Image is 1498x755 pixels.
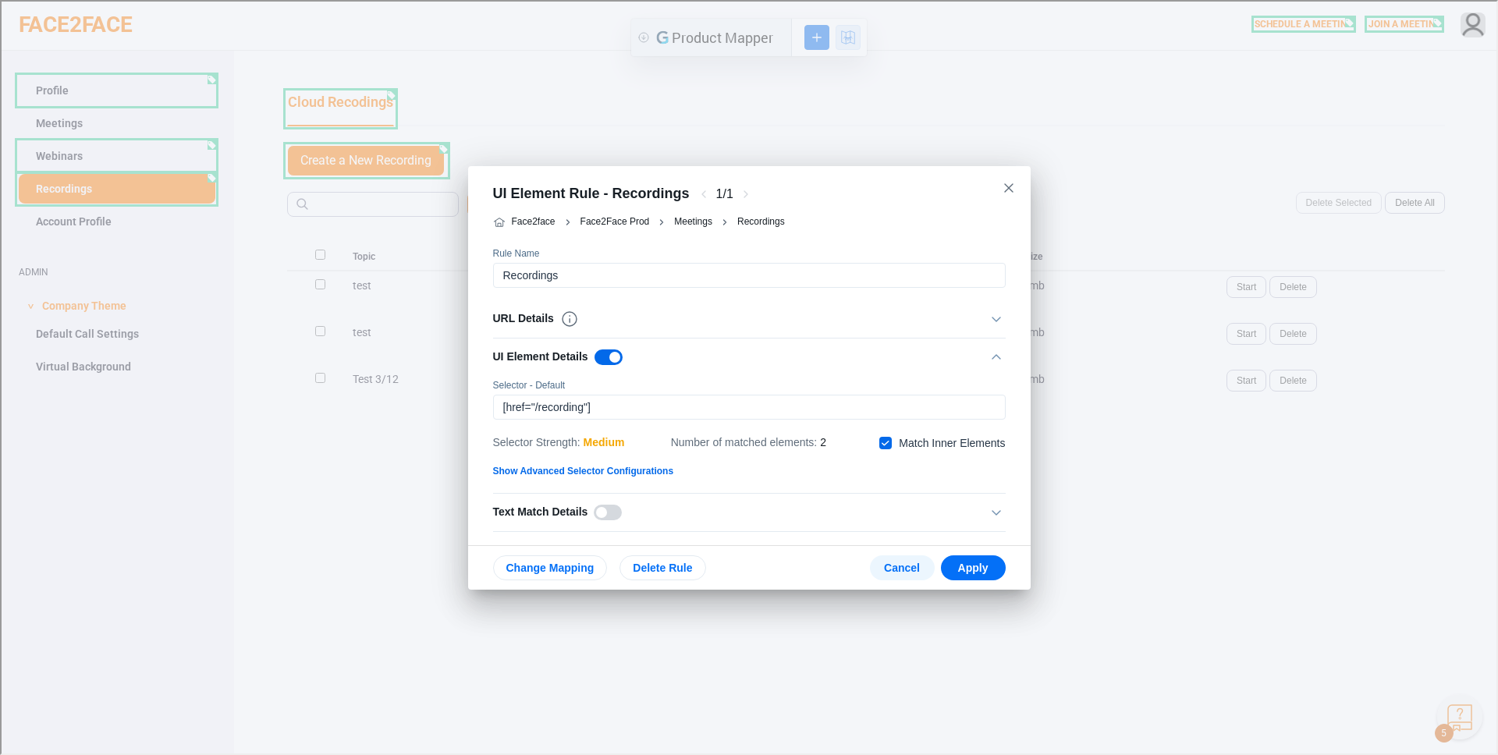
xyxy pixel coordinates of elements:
[673,214,711,227] div: Meetings
[492,346,621,365] div: UI Element Details
[818,432,825,451] div: 2
[492,464,1004,477] div: Show Advanced Selector Configurations
[582,432,623,451] div: medium
[492,299,1004,336] div: URL Details
[510,214,554,227] div: Face2face
[492,394,985,417] input: Enter Selector
[6,6,228,21] div: ∑aåāБδ ⷺ
[939,554,1004,579] button: Apply
[952,560,992,572] span: Apply
[492,502,621,520] div: Text Match Details
[492,337,1004,374] div: UI Element Details
[492,432,623,451] div: Selector Strength :
[492,246,1003,258] div: Rule Name
[579,214,648,227] div: Face2Face Prod
[631,560,690,572] span: Delete Rule
[492,377,1003,390] div: Selector - Default
[492,262,985,285] input: Enter Rule Name
[868,554,933,579] button: Cancel
[715,183,732,202] div: 1 / 1
[492,554,606,579] button: Change Mapping
[492,308,577,327] div: URL Details
[492,183,688,202] div: UI Element Rule - Recordings
[6,21,228,36] div: ∑aåāБδ ⷺ
[736,214,783,227] div: Recordings
[881,560,921,572] span: Cancel
[618,554,704,579] button: Delete Rule
[492,492,1004,530] div: Text Match Details
[897,435,1003,448] div: Match Inner Elements
[669,432,825,451] div: Number of matched elements :
[505,560,593,572] span: Change Mapping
